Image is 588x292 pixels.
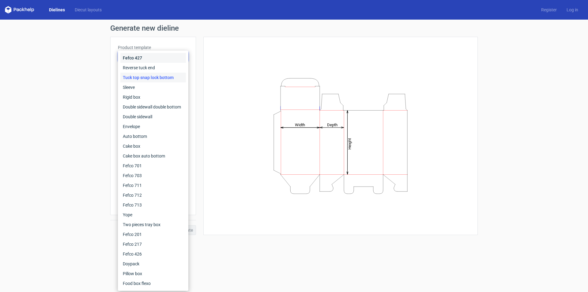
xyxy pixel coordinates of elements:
[562,7,583,13] a: Log in
[120,171,186,180] div: Fefco 703
[120,92,186,102] div: Rigid box
[120,249,186,259] div: Fefco 426
[120,190,186,200] div: Fefco 712
[120,210,186,220] div: Yope
[120,180,186,190] div: Fefco 711
[120,259,186,269] div: Doypack
[120,229,186,239] div: Fefco 201
[120,122,186,131] div: Envelope
[536,7,562,13] a: Register
[327,122,337,127] tspan: Depth
[120,220,186,229] div: Two pieces tray box
[120,151,186,161] div: Cake box auto bottom
[118,44,188,51] label: Product template
[120,239,186,249] div: Fefco 217
[70,7,107,13] a: Diecut layouts
[120,82,186,92] div: Sleeve
[120,161,186,171] div: Fefco 701
[120,102,186,112] div: Double sidewall double bottom
[120,53,186,63] div: Fefco 427
[120,141,186,151] div: Cake box
[120,269,186,279] div: Pillow box
[120,63,186,73] div: Reverse tuck end
[120,200,186,210] div: Fefco 713
[120,131,186,141] div: Auto bottom
[347,138,352,149] tspan: Height
[120,112,186,122] div: Double sidewall
[44,7,70,13] a: Dielines
[120,279,186,288] div: Food box flexo
[120,73,186,82] div: Tuck top snap lock bottom
[295,122,305,127] tspan: Width
[110,25,478,32] h1: Generate new dieline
